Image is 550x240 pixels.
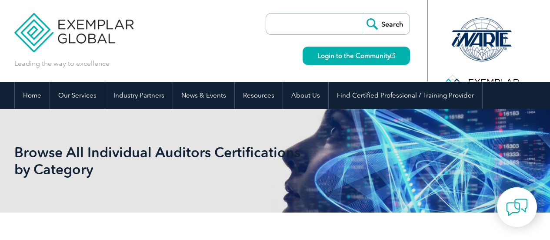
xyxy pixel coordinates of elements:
a: Industry Partners [105,82,173,109]
img: open_square.png [390,53,395,58]
h1: Browse All Individual Auditors Certifications by Category [14,144,348,178]
a: Our Services [50,82,105,109]
a: About Us [283,82,328,109]
a: Login to the Community [303,47,410,65]
a: Find Certified Professional / Training Provider [329,82,482,109]
p: Leading the way to excellence [14,59,110,68]
input: Search [362,14,410,34]
img: contact-chat.png [506,196,528,218]
a: News & Events [173,82,234,109]
a: Resources [235,82,283,109]
a: Home [15,82,50,109]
